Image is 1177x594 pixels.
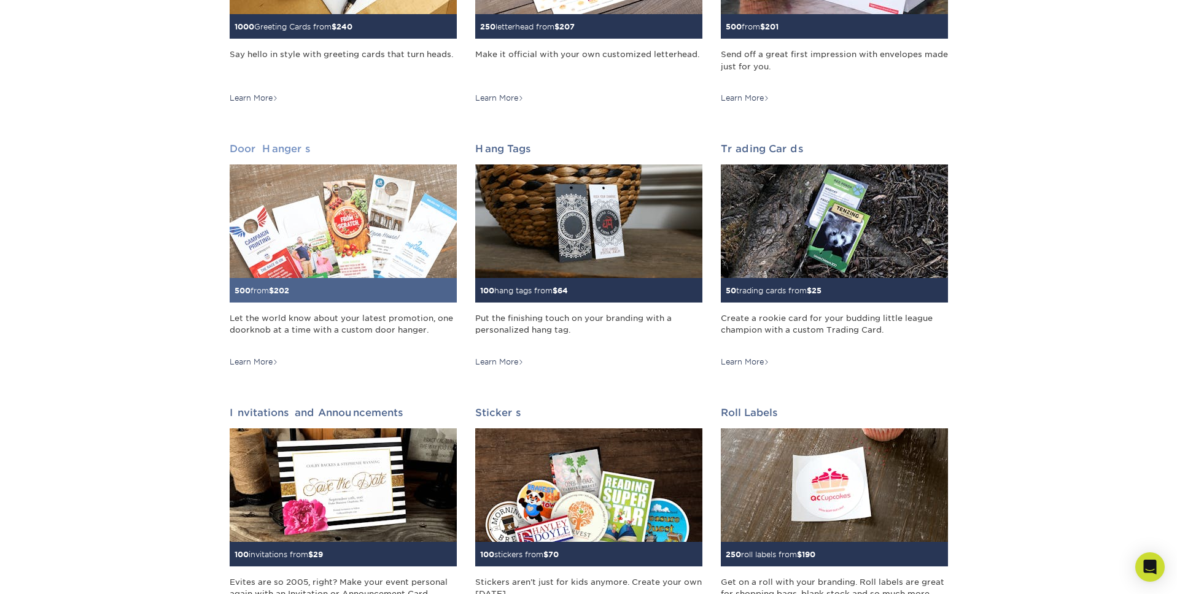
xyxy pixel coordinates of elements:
h2: Trading Cards [721,143,948,155]
div: Learn More [721,357,769,368]
small: Greeting Cards from [235,22,352,31]
div: Learn More [475,93,524,104]
span: 207 [559,22,575,31]
span: $ [308,550,313,559]
small: from [235,286,289,295]
div: Create a rookie card for your budding little league champion with a custom Trading Card. [721,312,948,348]
h2: Roll Labels [721,407,948,418]
small: hang tags from [480,286,568,295]
img: Door Hangers [230,164,457,278]
div: Let the world know about your latest promotion, one doorknob at a time with a custom door hanger. [230,312,457,348]
span: 240 [336,22,352,31]
small: letterhead from [480,22,575,31]
span: 500 [235,286,251,295]
div: Put the finishing touch on your branding with a personalized hang tag. [475,312,702,348]
span: 201 [765,22,779,31]
small: invitations from [235,550,323,559]
div: Make it official with your own customized letterhead. [475,48,702,84]
div: Learn More [230,93,278,104]
span: $ [807,286,812,295]
span: $ [760,22,765,31]
span: 100 [480,286,494,295]
h2: Hang Tags [475,143,702,155]
h2: Door Hangers [230,143,457,155]
span: 500 [726,22,742,31]
span: 29 [313,550,323,559]
span: $ [269,286,274,295]
div: Learn More [230,357,278,368]
a: Trading Cards 50trading cards from$25 Create a rookie card for your budding little league champio... [721,143,948,368]
span: $ [797,550,802,559]
a: Hang Tags 100hang tags from$64 Put the finishing touch on your branding with a personalized hang ... [475,143,702,368]
img: Roll Labels [721,428,948,542]
span: 190 [802,550,815,559]
a: Door Hangers 500from$202 Let the world know about your latest promotion, one doorknob at a time w... [230,143,457,368]
img: Invitations and Announcements [230,428,457,542]
span: 50 [726,286,736,295]
img: Stickers [475,428,702,542]
span: 250 [726,550,741,559]
img: Trading Cards [721,164,948,278]
span: 202 [274,286,289,295]
span: 64 [557,286,568,295]
div: Learn More [721,93,769,104]
span: 1000 [235,22,254,31]
div: Learn More [475,357,524,368]
div: Send off a great first impression with envelopes made just for you. [721,48,948,84]
div: Say hello in style with greeting cards that turn heads. [230,48,457,84]
div: Open Intercom Messenger [1135,552,1165,582]
span: 250 [480,22,495,31]
span: $ [554,22,559,31]
img: Hang Tags [475,164,702,278]
span: $ [553,286,557,295]
span: 100 [235,550,249,559]
small: trading cards from [726,286,822,295]
span: 70 [548,550,559,559]
h2: Stickers [475,407,702,418]
h2: Invitations and Announcements [230,407,457,418]
span: 100 [480,550,494,559]
small: roll labels from [726,550,815,559]
span: $ [543,550,548,559]
small: stickers from [480,550,559,559]
span: 25 [812,286,822,295]
small: from [726,22,779,31]
span: $ [332,22,336,31]
iframe: Google Customer Reviews [3,557,104,590]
